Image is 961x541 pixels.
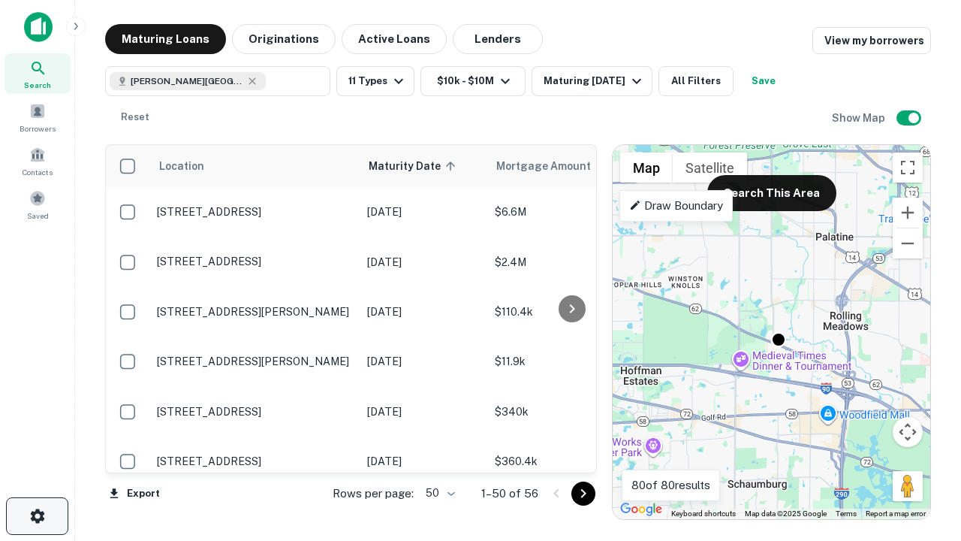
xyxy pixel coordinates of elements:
[495,403,645,420] p: $340k
[812,27,931,54] a: View my borrowers
[157,355,352,368] p: [STREET_ADDRESS][PERSON_NAME]
[27,210,49,222] span: Saved
[157,405,352,419] p: [STREET_ADDRESS]
[131,74,243,88] span: [PERSON_NAME][GEOGRAPHIC_DATA], [GEOGRAPHIC_DATA]
[5,53,71,94] a: Search
[495,353,645,370] p: $11.9k
[5,141,71,181] a: Contacts
[367,204,480,220] p: [DATE]
[571,482,595,506] button: Go to next page
[360,145,487,187] th: Maturity Date
[616,500,666,519] a: Open this area in Google Maps (opens a new window)
[420,482,457,504] div: 50
[111,102,159,132] button: Reset
[367,403,480,420] p: [DATE]
[20,122,56,134] span: Borrowers
[740,66,788,96] button: Save your search to get updates of matches that match your search criteria.
[631,476,710,494] p: 80 of 80 results
[658,66,734,96] button: All Filters
[495,254,645,270] p: $2.4M
[149,145,360,187] th: Location
[453,24,543,54] button: Lenders
[157,455,352,468] p: [STREET_ADDRESS]
[893,153,923,183] button: Toggle fullscreen view
[420,66,526,96] button: $10k - $10M
[487,145,652,187] th: Mortgage Amount
[336,66,414,96] button: 11 Types
[836,509,857,518] a: Terms (opens in new tab)
[496,157,610,175] span: Mortgage Amount
[495,304,645,320] p: $110.4k
[367,453,480,470] p: [DATE]
[5,184,71,225] a: Saved
[532,66,652,96] button: Maturing [DATE]
[342,24,447,54] button: Active Loans
[616,500,666,519] img: Google
[157,205,352,219] p: [STREET_ADDRESS]
[673,153,747,183] button: Show satellite imagery
[158,157,204,175] span: Location
[157,255,352,268] p: [STREET_ADDRESS]
[495,204,645,220] p: $6.6M
[105,482,164,505] button: Export
[832,110,887,126] h6: Show Map
[157,305,352,319] p: [STREET_ADDRESS][PERSON_NAME]
[893,198,923,228] button: Zoom in
[495,453,645,470] p: $360.4k
[745,509,827,518] span: Map data ©2025 Google
[367,304,480,320] p: [DATE]
[369,157,460,175] span: Maturity Date
[544,72,646,90] div: Maturing [DATE]
[671,509,736,519] button: Keyboard shortcuts
[893,228,923,258] button: Zoom out
[24,79,51,91] span: Search
[481,485,538,503] p: 1–50 of 56
[886,421,961,493] iframe: Chat Widget
[23,166,53,178] span: Contacts
[105,24,226,54] button: Maturing Loans
[866,509,926,518] a: Report a map error
[24,12,53,42] img: capitalize-icon.png
[620,153,673,183] button: Show street map
[5,97,71,138] a: Borrowers
[629,197,723,215] p: Draw Boundary
[232,24,336,54] button: Originations
[333,485,414,503] p: Rows per page:
[707,175,836,211] button: Search This Area
[367,353,480,370] p: [DATE]
[613,145,930,519] div: 0 0
[893,417,923,447] button: Map camera controls
[367,254,480,270] p: [DATE]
